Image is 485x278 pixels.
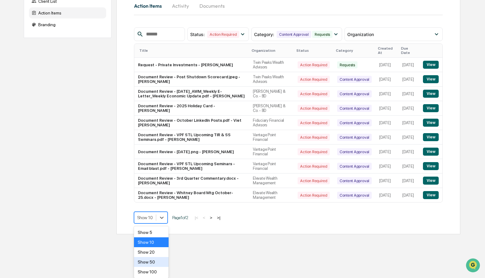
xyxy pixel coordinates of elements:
[134,188,249,202] td: Document Review - Whitney Board Mtg October-25.docx - [PERSON_NAME]
[134,247,169,257] div: Show 20
[337,105,372,112] div: Content Approval
[296,48,331,53] div: Status
[201,215,207,220] button: <
[375,145,399,159] td: [DATE]
[105,49,112,56] button: Start new chat
[134,101,249,116] td: Document Review - 2025 Holiday Card - [PERSON_NAME]
[252,48,291,53] div: Organization
[134,145,249,159] td: Document Review - [DATE].png - [PERSON_NAME]
[378,46,396,55] div: Created At
[423,162,439,170] button: View
[298,76,329,83] div: Action Required
[337,119,372,126] div: Content Approval
[134,174,249,188] td: Document Review - 3rd Quarter Commentary.docx - [PERSON_NAME]
[399,58,419,72] td: [DATE]
[29,7,106,18] div: Action Items
[298,177,329,184] div: Action Required
[337,61,357,68] div: Requests
[375,116,399,130] td: [DATE]
[337,148,372,155] div: Content Approval
[6,90,11,95] div: 🔎
[375,101,399,116] td: [DATE]
[465,258,482,274] iframe: Open customer support
[44,104,75,109] a: Powered byPylon
[6,78,11,83] div: 🖐️
[337,76,372,83] div: Content Approval
[375,188,399,202] td: [DATE]
[172,215,188,220] span: Page 1 of 2
[134,87,249,101] td: Document Review - [DATE]_AWM_Weekly E-Letter_Weekly Economic Update.pdf - [PERSON_NAME]
[375,130,399,145] td: [DATE]
[298,61,329,68] div: Action Required
[375,174,399,188] td: [DATE]
[21,53,78,58] div: We're available if you need us!
[134,267,169,277] div: Show 100
[6,13,112,23] p: How can we help?
[399,174,419,188] td: [DATE]
[249,87,294,101] td: [PERSON_NAME] & Co. - BD
[254,32,274,37] span: Category :
[139,48,247,53] div: Title
[298,163,329,170] div: Action Required
[298,119,329,126] div: Action Required
[399,145,419,159] td: [DATE]
[215,215,222,220] button: >|
[249,101,294,116] td: [PERSON_NAME] & Co. - BD
[337,134,372,141] div: Content Approval
[312,31,332,38] div: Requests
[134,116,249,130] td: Document Review - October LinkedIn Posts.pdf - Viet [PERSON_NAME]
[399,87,419,101] td: [DATE]
[134,72,249,87] td: Document Review - Post Shutdown Scorecard.jpeg - [PERSON_NAME]
[61,104,75,109] span: Pylon
[337,90,372,97] div: Content Approval
[399,116,419,130] td: [DATE]
[347,32,374,37] span: Organization
[249,188,294,202] td: Elevate Wealth Management
[4,87,41,98] a: 🔎Data Lookup
[207,31,239,38] div: Action Required
[337,163,372,170] div: Content Approval
[298,134,329,141] div: Action Required
[423,177,439,185] button: View
[375,58,399,72] td: [DATE]
[375,72,399,87] td: [DATE]
[249,159,294,174] td: Vantage Point Financial
[399,159,419,174] td: [DATE]
[21,47,101,53] div: Start new chat
[249,116,294,130] td: Fiduciary Financial Advisors
[298,105,329,112] div: Action Required
[399,188,419,202] td: [DATE]
[249,174,294,188] td: Elevate Wealth Management
[134,237,169,247] div: Show 10
[399,72,419,87] td: [DATE]
[249,130,294,145] td: Vantage Point Financial
[423,90,439,98] button: View
[375,159,399,174] td: [DATE]
[399,130,419,145] td: [DATE]
[298,148,329,155] div: Action Required
[134,227,169,237] div: Show 5
[6,47,17,58] img: 1746055101610-c473b297-6a78-478c-a979-82029cc54cd1
[336,48,373,53] div: Category
[375,87,399,101] td: [DATE]
[423,75,439,83] button: View
[193,215,200,220] button: |<
[337,192,372,199] div: Content Approval
[190,32,205,37] span: Status :
[298,192,329,199] div: Action Required
[423,61,439,69] button: View
[12,78,40,84] span: Preclearance
[399,101,419,116] td: [DATE]
[42,75,79,86] a: 🗄️Attestations
[249,72,294,87] td: Twin Peaks Wealth Advisors
[423,148,439,156] button: View
[134,257,169,267] div: Show 50
[51,78,77,84] span: Attestations
[249,145,294,159] td: Vantage Point Financial
[134,58,249,72] td: Request - Private Investments - [PERSON_NAME]
[423,191,439,199] button: View
[423,104,439,112] button: View
[277,31,311,38] div: Content Approval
